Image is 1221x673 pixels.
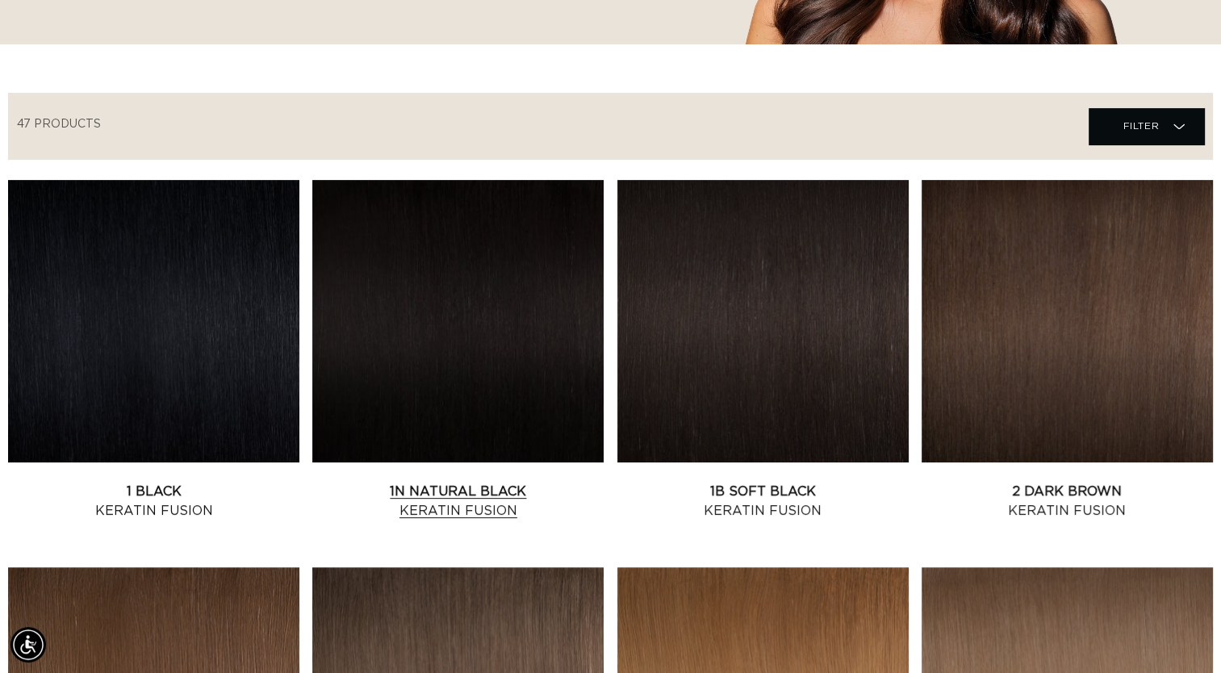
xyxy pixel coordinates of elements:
a: 1 Black Keratin Fusion [8,482,299,520]
div: Accessibility Menu [10,627,46,663]
span: 47 products [17,119,101,130]
span: Filter [1123,111,1159,141]
a: 1N Natural Black Keratin Fusion [312,482,604,520]
a: 2 Dark Brown Keratin Fusion [922,482,1213,520]
a: 1B Soft Black Keratin Fusion [617,482,909,520]
summary: Filter [1089,108,1204,144]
